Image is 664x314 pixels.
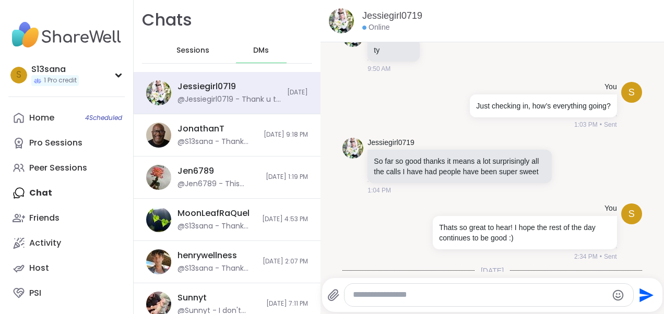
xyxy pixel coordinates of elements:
div: @S13sana - Thank you [PERSON_NAME] much! 💕 [177,221,256,232]
a: Peer Sessions [8,155,125,180]
span: Sent [604,252,617,261]
div: PSI [29,287,41,299]
div: Jen6789 [177,165,214,177]
div: Pro Sessions [29,137,82,149]
img: https://sharewell-space-live.sfo3.digitaloceanspaces.com/user-generated/3602621c-eaa5-4082-863a-9... [329,8,354,33]
span: [DATE] [475,265,510,276]
span: • [600,120,602,129]
img: https://sharewell-space-live.sfo3.digitaloceanspaces.com/user-generated/4b1c1b57-66d9-467c-8f22-d... [146,207,171,232]
span: DMs [253,45,269,56]
a: PSI [8,281,125,306]
span: 1:03 PM [574,120,598,129]
div: S13sana [31,64,79,75]
div: @S13sana - Thank you [PERSON_NAME]. Really means a lot. [177,137,257,147]
p: Thats so great to hear! I hope the rest of the day continues to be good :) [439,222,611,243]
span: 4 Scheduled [85,114,122,122]
div: henrywellness [177,250,237,261]
div: Home [29,112,54,124]
span: 2:34 PM [574,252,598,261]
span: 1:04 PM [367,186,391,195]
span: Sent [604,120,617,129]
div: JonathanT [177,123,224,135]
button: Send [634,283,657,307]
div: @S13sana - Thank you! [177,263,256,274]
div: @Jen6789 - This message was deleted. [177,179,259,189]
span: • [600,252,602,261]
span: [DATE] 4:53 PM [262,215,308,224]
p: Just checking in, how’s everything going? [476,101,610,111]
span: [DATE] 1:19 PM [266,173,308,182]
span: [DATE] [287,88,308,97]
div: Peer Sessions [29,162,87,174]
span: [DATE] 9:18 PM [264,130,308,139]
div: Friends [29,212,60,224]
a: Home4Scheduled [8,105,125,130]
p: So far so good thanks it means a lot surprisingly all the calls I have had people have been super... [374,156,546,177]
p: ty [374,45,413,55]
a: Friends [8,206,125,231]
img: https://sharewell-space-live.sfo3.digitaloceanspaces.com/user-generated/0e2c5150-e31e-4b6a-957d-4... [146,123,171,148]
div: MoonLeafRaQuel [177,208,250,219]
a: Activity [8,231,125,256]
a: Pro Sessions [8,130,125,155]
span: Sessions [176,45,209,56]
img: https://sharewell-space-live.sfo3.digitaloceanspaces.com/user-generated/288feab8-cf5c-4120-a035-8... [146,249,171,274]
span: [DATE] 2:07 PM [263,257,308,266]
img: https://sharewell-space-live.sfo3.digitaloceanspaces.com/user-generated/3602621c-eaa5-4082-863a-9... [342,138,363,159]
img: https://sharewell-space-live.sfo3.digitaloceanspaces.com/user-generated/2a66cfb0-66f6-4107-9d7f-9... [146,165,171,190]
span: S [629,86,635,100]
h1: Chats [142,8,192,32]
span: S [16,68,21,82]
div: Activity [29,237,61,249]
div: @Jessiegirl0719 - Thank u to my husband who took me out to lunch for an early birthday surprise ! [177,94,281,105]
span: S [629,207,635,221]
h4: You [604,82,617,92]
textarea: Type your message [353,289,607,300]
div: Online [362,22,389,33]
span: [DATE] 7:11 PM [266,299,308,308]
a: Host [8,256,125,281]
h4: You [604,203,617,214]
img: ShareWell Nav Logo [8,17,125,53]
a: Jessiegirl0719 [362,9,422,22]
img: https://sharewell-space-live.sfo3.digitaloceanspaces.com/user-generated/3602621c-eaa5-4082-863a-9... [146,80,171,105]
div: Jessiegirl0719 [177,81,236,92]
div: Host [29,262,49,274]
div: Sunnyt [177,292,207,304]
span: 9:50 AM [367,64,390,74]
a: Jessiegirl0719 [367,138,414,148]
button: Emoji picker [612,289,624,301]
span: 1 Pro credit [44,76,77,85]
